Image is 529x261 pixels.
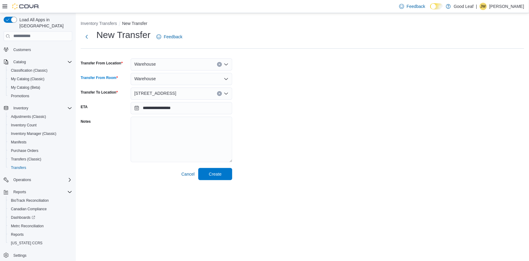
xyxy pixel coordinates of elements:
[8,231,26,238] a: Reports
[11,140,26,145] span: Manifests
[11,85,40,90] span: My Catalog (Beta)
[6,239,75,247] button: [US_STATE] CCRS
[122,21,147,26] button: New Transfer
[11,94,29,98] span: Promotions
[81,105,88,109] label: ETA
[8,92,72,100] span: Promotions
[154,31,185,43] a: Feedback
[6,213,75,222] a: Dashboards
[6,92,75,100] button: Promotions
[11,176,34,184] button: Operations
[11,58,28,66] button: Catalog
[164,34,182,40] span: Feedback
[430,3,443,10] input: Dark Mode
[11,224,44,228] span: Metrc Reconciliation
[6,121,75,129] button: Inventory Count
[8,214,72,221] span: Dashboards
[209,171,222,177] span: Create
[8,205,72,213] span: Canadian Compliance
[12,3,39,9] img: Cova
[179,168,197,180] button: Cancel
[8,147,41,154] a: Purchase Orders
[11,77,45,81] span: My Catalog (Classic)
[81,75,118,80] label: Transfer From Room
[13,253,26,258] span: Settings
[1,188,75,196] button: Reports
[8,164,72,171] span: Transfers
[1,45,75,54] button: Customers
[1,251,75,260] button: Settings
[8,92,32,100] a: Promotions
[8,84,72,91] span: My Catalog (Beta)
[6,112,75,121] button: Adjustments (Classic)
[224,77,229,81] button: Open list of options
[11,241,42,246] span: [US_STATE] CCRS
[134,60,156,68] span: Warehouse
[11,114,46,119] span: Adjustments (Classic)
[11,207,47,211] span: Canadian Compliance
[11,46,72,53] span: Customers
[8,222,46,230] a: Metrc Reconciliation
[131,102,232,114] input: Press the down key to open a popover containing a calendar.
[11,165,26,170] span: Transfers
[8,113,72,120] span: Adjustments (Classic)
[1,58,75,66] button: Catalog
[8,231,72,238] span: Reports
[8,239,45,247] a: [US_STATE] CCRS
[8,75,47,83] a: My Catalog (Classic)
[407,3,425,9] span: Feedback
[480,3,487,10] div: Jordon Walters
[11,252,72,259] span: Settings
[224,91,229,96] button: Open list of options
[6,75,75,83] button: My Catalog (Classic)
[11,188,28,196] button: Reports
[6,138,75,146] button: Manifests
[8,214,38,221] a: Dashboards
[134,75,156,82] span: Warehouse
[81,21,117,26] button: Inventory Transfers
[11,68,48,73] span: Classification (Classic)
[11,148,39,153] span: Purchase Orders
[489,3,524,10] p: [PERSON_NAME]
[81,20,524,28] nav: An example of EuiBreadcrumbs
[1,104,75,112] button: Inventory
[8,67,72,74] span: Classification (Classic)
[8,197,72,204] span: BioTrack Reconciliation
[217,62,222,67] button: Clear input
[13,60,26,64] span: Catalog
[11,188,72,196] span: Reports
[6,83,75,92] button: My Catalog (Beta)
[11,215,35,220] span: Dashboards
[8,222,72,230] span: Metrc Reconciliation
[476,3,477,10] p: |
[198,168,232,180] button: Create
[8,122,39,129] a: Inventory Count
[6,129,75,138] button: Inventory Manager (Classic)
[6,163,75,172] button: Transfers
[454,3,474,10] p: Good Leaf
[13,190,26,194] span: Reports
[8,75,72,83] span: My Catalog (Classic)
[11,252,29,259] a: Settings
[6,222,75,230] button: Metrc Reconciliation
[11,198,49,203] span: BioTrack Reconciliation
[6,155,75,163] button: Transfers (Classic)
[11,157,41,162] span: Transfers (Classic)
[6,230,75,239] button: Reports
[81,61,123,66] label: Transfer From Location
[11,123,37,128] span: Inventory Count
[8,147,72,154] span: Purchase Orders
[13,106,28,111] span: Inventory
[8,197,51,204] a: BioTrack Reconciliation
[11,131,56,136] span: Inventory Manager (Classic)
[81,31,93,43] button: Next
[1,176,75,184] button: Operations
[11,58,72,66] span: Catalog
[8,139,72,146] span: Manifests
[480,3,486,10] span: JW
[6,146,75,155] button: Purchase Orders
[8,239,72,247] span: Washington CCRS
[11,46,33,53] a: Customers
[8,156,44,163] a: Transfers (Classic)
